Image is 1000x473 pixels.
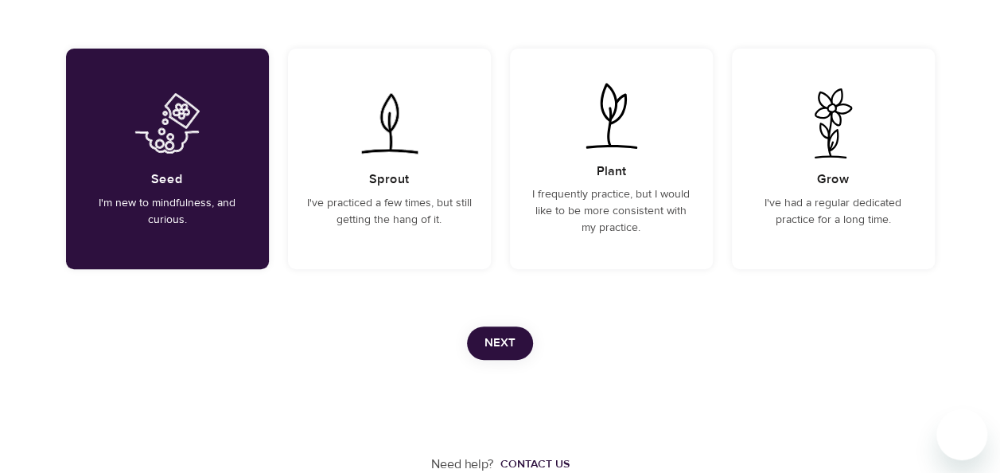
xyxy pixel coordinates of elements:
h5: Plant [597,163,626,180]
h5: Sprout [369,171,409,188]
div: I frequently practice, but I would like to be more consistent with my practice.PlantI frequently ... [510,49,713,269]
img: I'm new to mindfulness, and curious. [127,88,208,158]
span: Next [484,333,516,354]
p: I've practiced a few times, but still getting the hang of it. [307,195,472,229]
img: I've practiced a few times, but still getting the hang of it. [349,88,430,158]
p: I'm new to mindfulness, and curious. [85,195,250,229]
div: I've practiced a few times, but still getting the hang of it.SproutI've practiced a few times, bu... [288,49,491,269]
div: I've had a regular dedicated practice for a long time.GrowI've had a regular dedicated practice f... [732,49,935,269]
p: I frequently practice, but I would like to be more consistent with my practice. [529,186,694,236]
img: I've had a regular dedicated practice for a long time. [793,88,874,158]
div: I'm new to mindfulness, and curious.SeedI'm new to mindfulness, and curious. [66,49,269,269]
iframe: Button to launch messaging window [936,409,987,460]
div: Contact us [500,456,570,472]
button: Next [467,326,533,360]
h5: Seed [151,171,183,188]
a: Contact us [494,456,570,472]
h5: Grow [817,171,849,188]
p: I've had a regular dedicated practice for a long time. [751,195,916,229]
img: I frequently practice, but I would like to be more consistent with my practice. [571,80,652,150]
